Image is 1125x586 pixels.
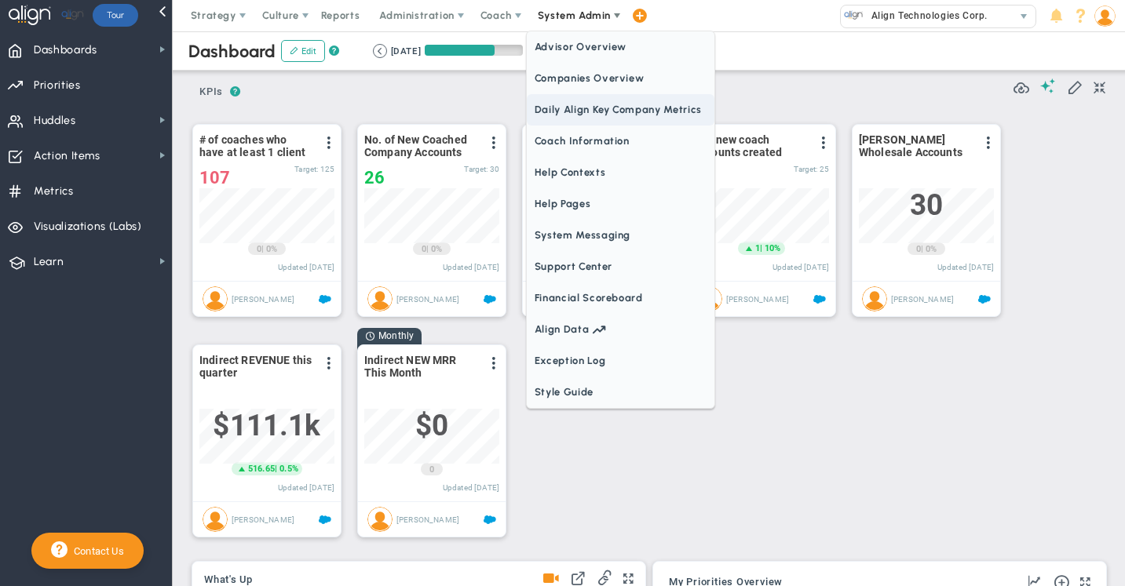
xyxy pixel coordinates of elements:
[203,286,228,311] img: Eugene Terk
[1067,78,1083,94] span: Edit My KPIs
[978,293,991,306] span: Salesforce Enabled<br ></span>ALL Petra Wholesale Accounts - ET
[266,244,277,254] span: 0%
[278,263,334,271] span: Updated [DATE]
[364,168,385,187] span: 26
[364,354,478,379] span: Indirect NEW MRR This Month
[429,464,434,476] span: 0
[191,9,236,21] span: Strategy
[926,244,937,254] span: 0%
[527,157,714,188] span: Help Contexts
[34,104,76,137] span: Huddles
[464,165,488,173] span: Target:
[538,9,611,21] span: System Admin
[199,168,230,187] span: 107
[213,409,320,442] span: $111,115.05
[367,286,393,311] img: Eugene Terk
[765,243,780,253] span: 10%
[203,507,228,532] img: Eugene Terk
[527,251,714,282] span: Support Center
[279,464,298,474] span: 0.5%
[192,79,230,107] button: KPIs
[527,345,714,377] span: Exception Log
[426,244,429,254] span: |
[232,295,294,304] span: [PERSON_NAME]
[773,263,829,271] span: Updated [DATE]
[527,63,714,94] span: Companies Overview
[527,282,714,314] span: Financial Scoreboard
[373,44,387,58] button: Go to previous period
[396,515,459,524] span: [PERSON_NAME]
[188,41,276,62] span: Dashboard
[1013,5,1036,27] span: select
[319,514,331,526] span: Salesforce Enabled<br ></span>Indirect Revenue - This Quarter - TO DAT
[396,295,459,304] span: [PERSON_NAME]
[281,40,325,62] button: Edit
[261,244,264,254] span: |
[192,79,230,104] span: KPIs
[319,293,331,306] span: Salesforce Enabled<br ></span>VIP Coaches
[891,295,954,304] span: [PERSON_NAME]
[862,286,887,311] img: Eugene Terk
[484,514,496,526] span: Salesforce Enabled<br ></span>Indirect New ARR This Month - ET
[34,210,142,243] span: Visualizations (Labs)
[367,507,393,532] img: Eugene Terk
[813,293,826,306] span: Salesforce Enabled<br ></span>New Coaches by Quarter
[527,220,714,251] span: System Messaging
[199,133,313,158] span: # of coaches who have at least 1 client
[859,133,973,158] span: [PERSON_NAME] Wholesale Accounts
[484,293,496,306] span: Salesforce Enabled<br ></span>New Paid Coached Cos in Current Quarter
[431,244,442,254] span: 0%
[1014,78,1029,93] span: Refresh Data
[68,545,124,557] span: Contact Us
[232,515,294,524] span: [PERSON_NAME]
[391,44,421,58] div: [DATE]
[364,133,478,158] span: No. of New Coached Company Accounts
[34,175,74,208] span: Metrics
[262,9,299,21] span: Culture
[490,165,499,173] span: 30
[278,483,334,492] span: Updated [DATE]
[1040,78,1056,93] span: Suggestions (AI Feature)
[320,165,334,173] span: 125
[937,263,994,271] span: Updated [DATE]
[480,9,512,21] span: Coach
[794,165,817,173] span: Target:
[248,463,275,475] span: 516.65
[820,165,829,173] span: 25
[425,45,523,56] div: Period Progress: 71% Day 65 of 91 with 26 remaining.
[755,242,760,255] span: 1
[379,9,454,21] span: Administration
[527,31,714,63] span: Advisor Overview
[910,188,943,222] span: 30
[443,483,499,492] span: Updated [DATE]
[422,243,426,256] span: 0
[34,34,97,67] span: Dashboards
[694,133,808,158] span: # of new coach accounts created
[921,244,923,254] span: |
[275,464,277,474] span: |
[204,574,253,585] span: What's Up
[527,126,714,157] span: Coach Information
[527,377,714,408] span: Style Guide
[864,5,988,26] span: Align Technologies Corp.
[527,188,714,220] span: Help Pages
[443,263,499,271] span: Updated [DATE]
[527,314,714,345] a: Align Data
[34,246,64,278] span: Learn
[34,140,100,173] span: Action Items
[527,94,714,126] span: Daily Align Key Company Metrics
[916,243,921,256] span: 0
[1094,5,1116,27] img: 50249.Person.photo
[844,5,864,25] img: 10991.Company.photo
[34,69,81,102] span: Priorities
[415,409,448,442] span: $0
[199,354,313,379] span: Indirect REVENUE this quarter
[726,295,789,304] span: [PERSON_NAME]
[294,165,318,173] span: Target:
[257,243,261,256] span: 0
[760,243,762,253] span: |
